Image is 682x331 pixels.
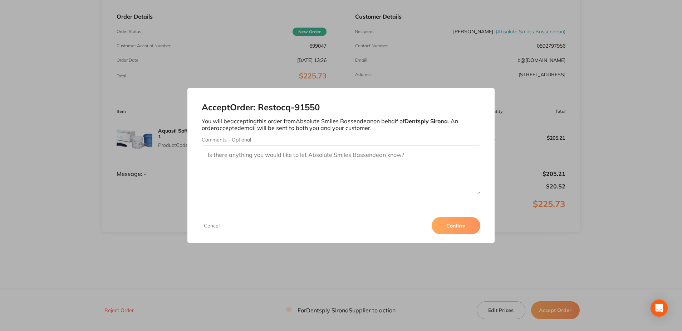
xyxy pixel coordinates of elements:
button: Confirm [432,217,480,234]
h2: Accept Order: Restocq- 91550 [202,102,480,112]
p: You will be accepting this order from Absolute Smiles Bassendean on behalf of . An order accepted... [202,118,480,131]
b: Dentsply Sirona [404,117,448,125]
label: Comments - Optional [202,137,480,143]
button: Cancel [202,222,222,229]
div: Open Intercom Messenger [651,299,668,317]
